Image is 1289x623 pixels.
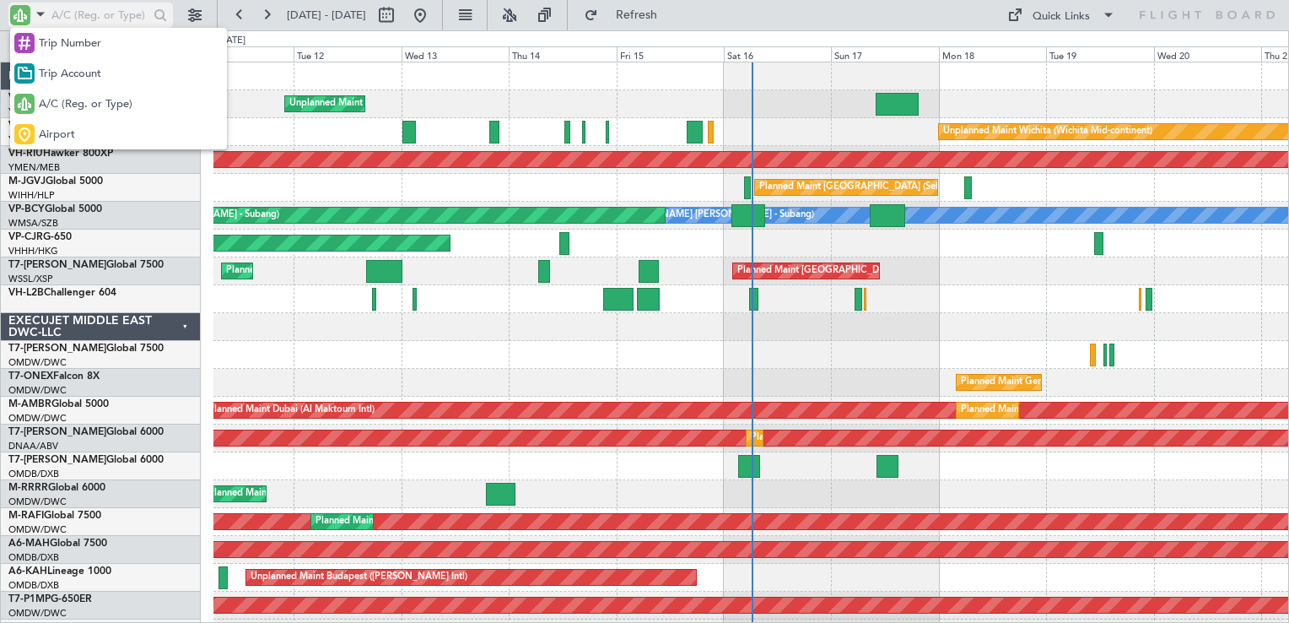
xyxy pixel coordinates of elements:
a: WIHH/HLP [8,189,55,202]
a: M-RAFIGlobal 7500 [8,511,101,521]
span: VH-VSK [8,93,46,103]
a: T7-[PERSON_NAME]Global 6000 [8,455,164,465]
div: Mon 18 [939,46,1046,62]
span: VP-CJR [8,232,43,242]
span: VP-BCY [8,204,45,214]
div: Planned Maint [GEOGRAPHIC_DATA] (Seletar) [759,175,957,200]
a: VH-VSKGlobal Express XRS [8,93,138,103]
button: Refresh [576,2,677,29]
span: T7-[PERSON_NAME] [8,427,106,437]
div: Sun 17 [831,46,938,62]
span: A6-MAH [8,539,50,549]
span: T7-P1MP [8,594,51,604]
div: Thu 14 [509,46,616,62]
a: M-JGVJGlobal 5000 [8,176,103,187]
a: WSSL/XSP [8,273,53,285]
span: [DATE] - [DATE] [287,8,366,23]
a: VH-LEPGlobal 6000 [8,121,100,131]
input: A/C (Reg. or Type) [51,3,148,28]
div: Unplanned Maint Wichita (Wichita Mid-continent) [943,119,1152,144]
a: A6-KAHLineage 1000 [8,566,111,577]
span: Refresh [601,9,672,21]
div: Wed 20 [1154,46,1261,62]
span: VH-RIU [8,149,43,159]
a: VP-CJRG-650 [8,232,72,242]
a: YSSY/SYD [8,106,51,118]
div: Planned Maint Dubai (Al Maktoum Intl) [751,425,917,451]
a: T7-[PERSON_NAME]Global 7500 [8,260,164,270]
button: All Aircraft [19,33,183,60]
div: Planned Maint Geneva (Cointrin) [961,370,1100,395]
div: Planned Maint Dubai (Al Maktoum Intl) [961,398,1127,423]
div: [DATE] [217,34,245,48]
div: Quick Links [1033,8,1090,25]
div: Wed 13 [402,46,509,62]
div: Mon 11 [186,46,294,62]
div: Fri 15 [617,46,724,62]
a: M-RRRRGlobal 6000 [8,483,105,493]
div: Planned Maint [GEOGRAPHIC_DATA] ([GEOGRAPHIC_DATA]) [226,258,492,284]
a: VH-RIUHawker 800XP [8,149,113,159]
span: M-AMBR [8,399,51,409]
div: Tue 12 [294,46,401,62]
a: DNAA/ABV [8,440,58,452]
span: All Aircraft [44,41,178,52]
span: T7-[PERSON_NAME] [8,455,106,465]
a: T7-P1MPG-650ER [8,594,92,604]
span: VH-L2B [8,288,44,298]
a: WMSA/SZB [8,217,58,230]
a: YMEN/MEB [8,161,60,174]
a: A6-MAHGlobal 7500 [8,539,107,549]
span: T7-[PERSON_NAME] [8,260,106,270]
a: OMDW/DWC [8,356,67,369]
a: OMDB/DXB [8,468,59,480]
span: A6-KAH [8,566,47,577]
span: VH-LEP [8,121,43,131]
div: Unplanned Maint Sydney ([PERSON_NAME] Intl) [289,91,497,116]
a: OMDW/DWC [8,412,67,425]
a: OMDW/DWC [8,523,67,536]
div: Sat 16 [724,46,831,62]
a: OMDB/DXB [8,551,59,564]
a: OMDW/DWC [8,607,67,620]
button: Quick Links [999,2,1124,29]
span: M-RAFI [8,511,44,521]
a: OMDW/DWC [8,496,67,508]
div: Unplanned Maint Budapest ([PERSON_NAME] Intl) [251,565,467,590]
span: M-JGVJ [8,176,46,187]
div: Tue 19 [1046,46,1153,62]
a: OMDW/DWC [8,384,67,397]
a: YMEN/MEB [8,133,60,146]
a: VH-L2BChallenger 604 [8,288,116,298]
div: Planned Maint Southend [208,481,313,507]
span: T7-ONEX [8,371,53,382]
span: T7-[PERSON_NAME] [8,344,106,354]
a: T7-[PERSON_NAME]Global 6000 [8,427,164,437]
a: OMDB/DXB [8,579,59,592]
div: Planned Maint [GEOGRAPHIC_DATA] (Seletar) [737,258,936,284]
a: VHHH/HKG [8,245,58,257]
a: M-AMBRGlobal 5000 [8,399,109,409]
span: M-RRRR [8,483,48,493]
a: T7-[PERSON_NAME]Global 7500 [8,344,164,354]
a: VP-BCYGlobal 5000 [8,204,102,214]
div: Planned Maint Dubai (Al Maktoum Intl) [316,509,482,534]
div: Planned Maint Dubai (Al Maktoum Intl) [208,398,375,423]
a: T7-ONEXFalcon 8X [8,371,100,382]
